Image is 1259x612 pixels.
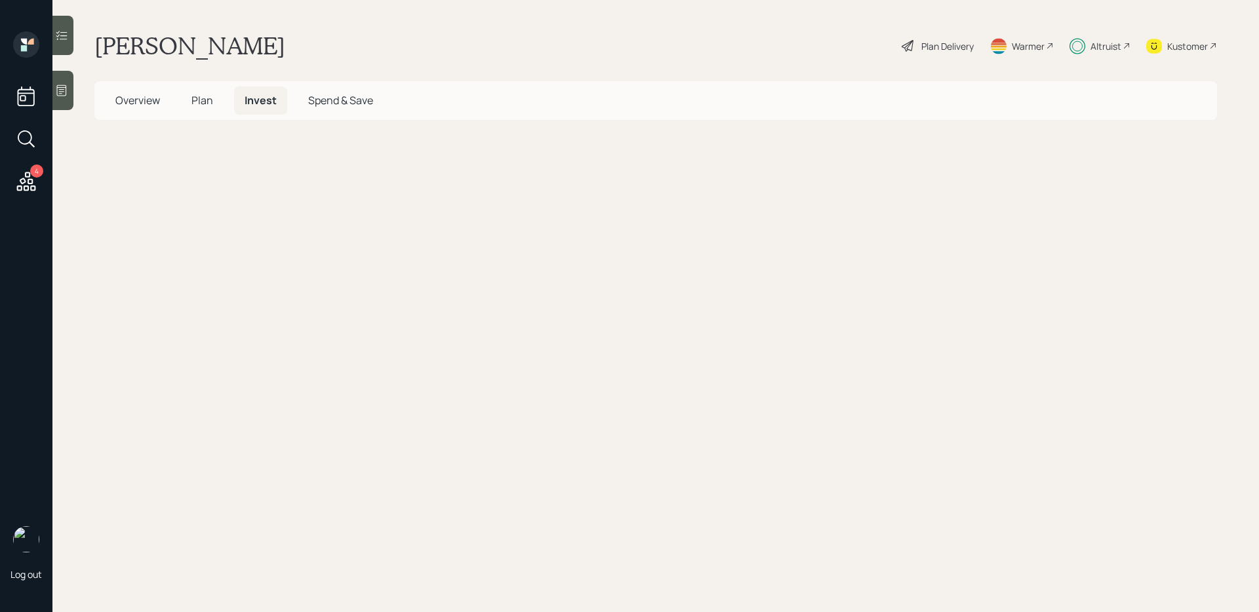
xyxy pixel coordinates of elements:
[1167,39,1208,53] div: Kustomer
[13,526,39,552] img: sami-boghos-headshot.png
[921,39,974,53] div: Plan Delivery
[1012,39,1045,53] div: Warmer
[191,93,213,107] span: Plan
[10,568,42,581] div: Log out
[308,93,373,107] span: Spend & Save
[94,31,285,60] h1: [PERSON_NAME]
[115,93,160,107] span: Overview
[245,93,277,107] span: Invest
[1090,39,1121,53] div: Altruist
[30,164,43,178] div: 4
